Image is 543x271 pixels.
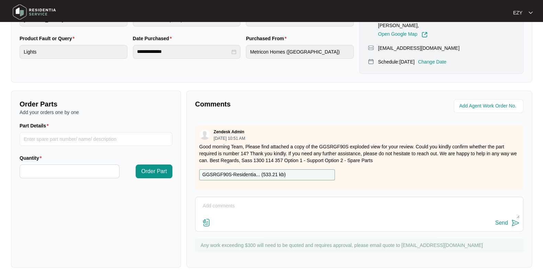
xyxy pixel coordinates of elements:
[246,35,289,42] label: Purchased From
[418,58,446,65] p: Change Date
[495,218,520,228] button: Send
[513,9,522,16] p: EZY
[378,58,415,65] p: Schedule: [DATE]
[378,32,428,38] a: Open Google Map
[202,171,286,179] p: GGSRGF90S-Residentia... ( 533.21 kb )
[214,129,244,135] p: Zendesk Admin
[511,219,520,227] img: send-icon.svg
[200,129,210,140] img: user.svg
[20,109,172,116] p: Add your orders one by one
[136,165,172,178] button: Order Part
[20,35,77,42] label: Product Fault or Query
[20,132,172,146] input: Part Details
[214,136,245,140] p: [DATE] 10:51 AM
[20,165,119,178] input: Quantity
[378,45,460,52] p: [EMAIL_ADDRESS][DOMAIN_NAME]
[368,45,374,51] img: map-pin
[195,99,354,109] p: Comments
[137,48,230,55] input: Date Purchased
[368,58,374,65] img: map-pin
[495,220,508,226] div: Send
[133,35,174,42] label: Date Purchased
[529,11,533,14] img: dropdown arrow
[10,2,58,22] img: residentia service logo
[201,242,520,249] p: Any work exceeding $300 will need to be quoted and requires approval, please email quote to [EMAI...
[20,99,172,109] p: Order Parts
[20,45,127,59] input: Product Fault or Query
[246,45,354,59] input: Purchased From
[20,122,52,129] label: Part Details
[199,143,519,164] p: Good morning Team, Please find attached a copy of the GGSRGF90S exploded view for your review. Co...
[421,32,428,38] img: Link-External
[141,167,167,176] span: Order Part
[459,102,519,110] input: Add Agent Work Order No.
[202,218,211,227] img: file-attachment-doc.svg
[20,155,44,161] label: Quantity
